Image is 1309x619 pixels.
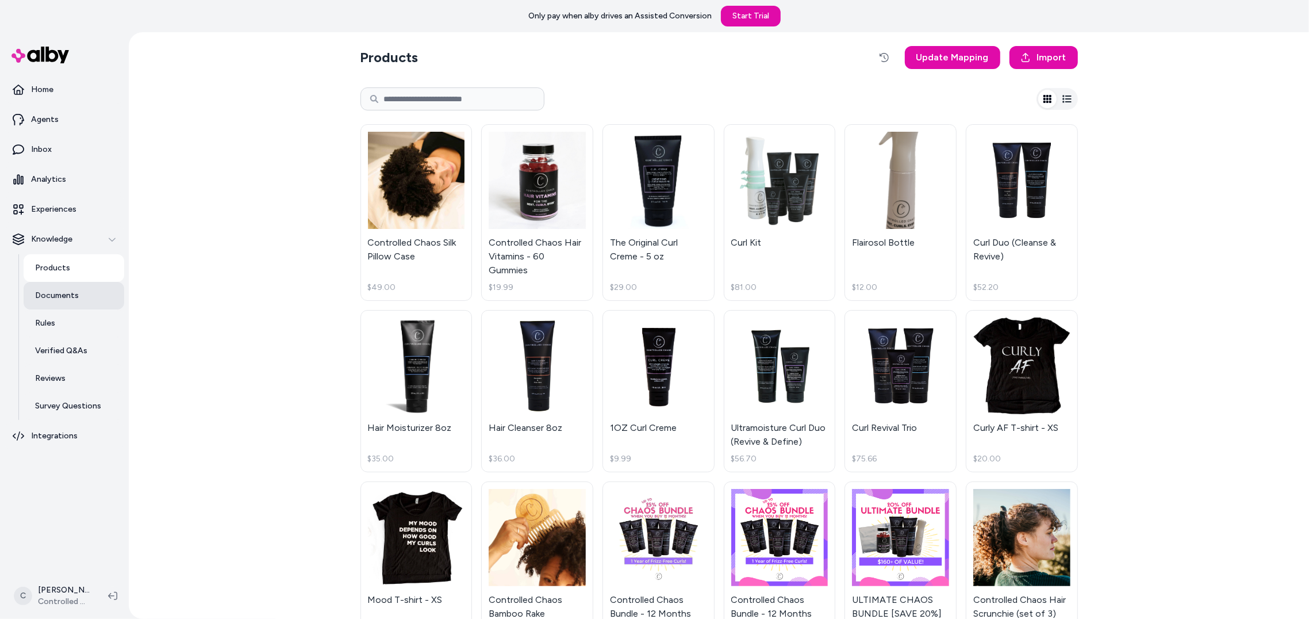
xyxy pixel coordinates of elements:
p: Integrations [31,430,78,442]
a: Agents [5,106,124,133]
img: alby Logo [11,47,69,63]
a: Experiences [5,196,124,223]
a: Integrations [5,422,124,450]
a: 1OZ Curl Creme1OZ Curl Creme$9.99 [602,310,715,473]
p: Inbox [31,144,52,155]
a: Start Trial [721,6,781,26]
a: Reviews [24,365,124,392]
p: Rules [35,318,55,329]
a: Inbox [5,136,124,163]
p: Reviews [35,373,66,384]
a: Rules [24,309,124,337]
a: Curl Duo (Cleanse & Revive)Curl Duo (Cleanse & Revive)$52.20 [966,124,1078,301]
h2: Products [360,48,419,67]
a: Update Mapping [905,46,1000,69]
a: Ultramoisture Curl Duo (Revive & Define)Ultramoisture Curl Duo (Revive & Define)$56.70 [724,310,836,473]
a: Home [5,76,124,104]
a: Hair Cleanser 8ozHair Cleanser 8oz$36.00 [481,310,593,473]
span: Import [1037,51,1066,64]
a: Verified Q&As [24,337,124,365]
button: C[PERSON_NAME]Controlled Chaos [7,578,99,614]
a: Curl KitCurl Kit$81.00 [724,124,836,301]
a: Analytics [5,166,124,193]
a: Controlled Chaos Silk Pillow CaseControlled Chaos Silk Pillow Case$49.00 [360,124,473,301]
p: [PERSON_NAME] [38,584,90,596]
a: Survey Questions [24,392,124,420]
p: Verified Q&As [35,345,87,357]
p: Survey Questions [35,400,101,412]
p: Home [31,84,53,95]
a: Hair Moisturizer 8ozHair Moisturizer 8oz$35.00 [360,310,473,473]
a: Curly AF T-shirt - XSCurly AF T-shirt - XS$20.00 [966,310,1078,473]
span: C [14,587,32,605]
a: Documents [24,282,124,309]
p: Agents [31,114,59,125]
a: Controlled Chaos Hair Vitamins - 60 GummiesControlled Chaos Hair Vitamins - 60 Gummies$19.99 [481,124,593,301]
p: Documents [35,290,79,301]
a: Flairosol BottleFlairosol Bottle$12.00 [844,124,957,301]
p: Analytics [31,174,66,185]
p: Only pay when alby drives an Assisted Conversion [528,10,712,22]
span: Update Mapping [916,51,989,64]
a: The Original Curl Creme - 5 ozThe Original Curl Creme - 5 oz$29.00 [602,124,715,301]
p: Knowledge [31,234,72,245]
a: Products [24,254,124,282]
button: Knowledge [5,226,124,253]
a: Import [1009,46,1078,69]
span: Controlled Chaos [38,596,90,607]
p: Experiences [31,204,76,215]
a: Curl Revival TrioCurl Revival Trio$75.66 [844,310,957,473]
p: Products [35,262,70,274]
